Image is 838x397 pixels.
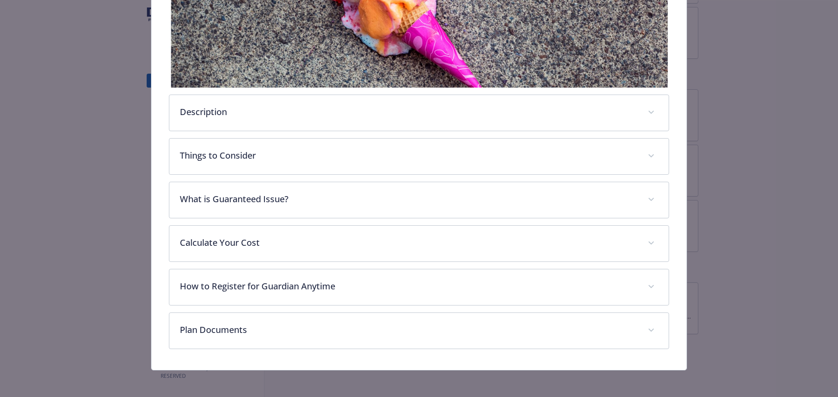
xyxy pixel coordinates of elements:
p: Calculate Your Cost [180,236,638,249]
div: What is Guaranteed Issue? [169,182,669,218]
p: Description [180,105,638,119]
div: How to Register for Guardian Anytime [169,269,669,305]
p: How to Register for Guardian Anytime [180,280,638,293]
div: Calculate Your Cost [169,226,669,261]
p: What is Guaranteed Issue? [180,193,638,206]
div: Description [169,95,669,131]
div: Plan Documents [169,313,669,349]
div: Things to Consider [169,139,669,174]
p: Things to Consider [180,149,638,162]
p: Plan Documents [180,323,638,336]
